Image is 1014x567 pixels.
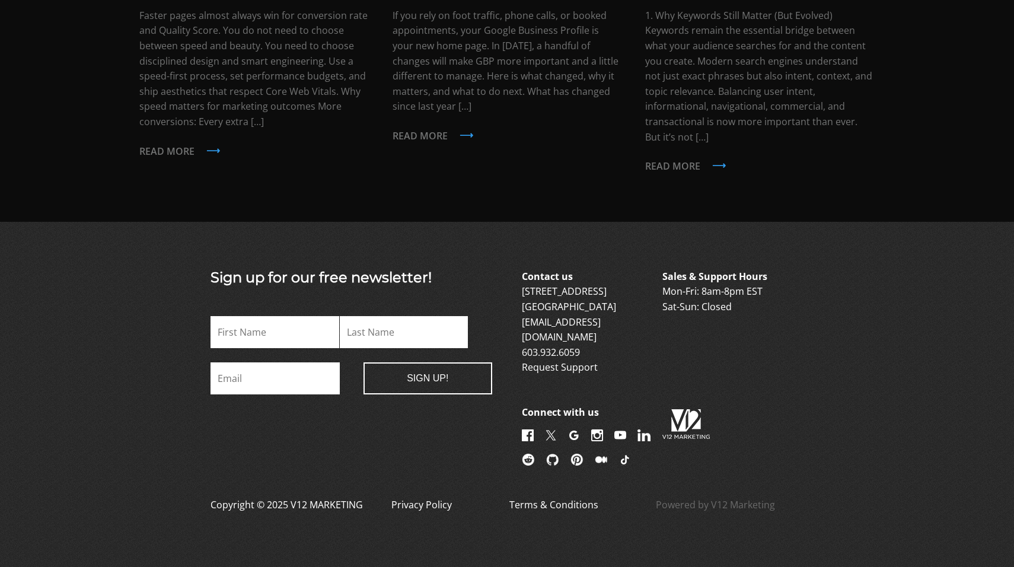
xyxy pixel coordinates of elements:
input: Last Name [340,316,468,348]
a: Terms & Conditions [509,498,598,526]
a: Privacy Policy [391,498,452,526]
b: Contact us [522,270,573,283]
p: Faster pages almost always win for conversion rate and Quality Score. You do not need to choose b... [139,8,369,130]
img: Reddit [522,454,535,466]
img: Facebook [522,429,534,441]
input: Email [211,362,340,394]
p: Read more [139,144,369,160]
img: LinkedIn [637,429,651,441]
p: Copyright © 2025 V12 MARKETING [211,498,363,526]
iframe: Chat Widget [801,429,1014,567]
img: Instagram [591,429,603,441]
a: Powered by V12 Marketing [656,498,775,526]
img: Github [546,454,559,466]
a: 603.932.6059 [522,346,580,359]
a: Request Support [522,361,598,374]
p: 1. Why Keywords Still Matter (But Evolved) Keywords remain the essential bridge between what your... [645,8,875,145]
h3: Sign up for our free newsletter! [211,269,492,286]
a: [STREET_ADDRESS][GEOGRAPHIC_DATA] [522,285,616,313]
img: X [545,429,557,441]
img: TikTok [619,454,631,466]
img: V12FOOTER.png [662,405,710,443]
p: If you rely on foot traffic, phone calls, or booked appointments, your Google Business Profile is... [393,8,622,114]
input: Sign Up! [363,362,493,394]
p: Read more [645,159,875,174]
img: Google+ [568,429,580,441]
b: Sales & Support Hours [662,270,767,283]
img: YouTube [614,429,626,441]
input: First Name [211,316,339,348]
p: Mon-Fri: 8am-8pm EST Sat-Sun: Closed [662,269,801,315]
a: [EMAIL_ADDRESS][DOMAIN_NAME] [522,316,601,344]
p: Read more [393,129,622,144]
img: Pinterest [570,454,583,466]
b: Connect with us [522,406,599,419]
img: Medium [595,454,608,466]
